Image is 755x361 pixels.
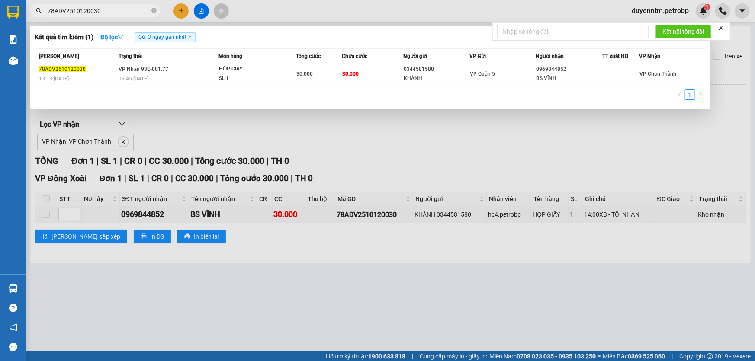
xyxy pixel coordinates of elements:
input: Nhập số tổng đài [497,25,649,38]
button: Bộ lọcdown [93,30,131,44]
img: warehouse-icon [9,56,18,65]
li: Previous Page [675,89,685,100]
span: close [718,25,724,31]
span: VP Nhận [639,53,660,59]
span: search [36,8,42,14]
span: Người gửi [403,53,427,59]
input: Tìm tên, số ĐT hoặc mã đơn [48,6,150,16]
span: right [698,92,703,97]
div: 0344581580 [404,65,469,74]
span: 19:45 [DATE] [119,76,148,82]
span: VP Nhận 93E-001.77 [119,66,168,72]
div: KHÁNH [404,74,469,83]
span: down [118,34,124,40]
span: 30.000 [296,71,313,77]
span: Tổng cước [296,53,321,59]
img: solution-icon [9,35,18,44]
span: close [188,35,192,39]
span: question-circle [9,304,17,312]
span: Người nhận [536,53,564,59]
span: close-circle [151,8,157,13]
span: Trạng thái [119,53,142,59]
div: BS VĨNH [537,74,602,83]
span: notification [9,323,17,332]
button: Kết nối tổng đài [655,25,711,38]
span: VP Chơn Thành [639,71,676,77]
a: 1 [685,90,695,99]
button: right [695,89,706,100]
h3: Kết quả tìm kiếm ( 1 ) [35,33,93,42]
span: VP Quận 5 [470,71,495,77]
span: Món hàng [218,53,242,59]
div: 0969844852 [537,65,602,74]
div: SL: 1 [219,74,284,83]
span: 13:13 [DATE] [39,76,69,82]
span: VP Gửi [469,53,486,59]
span: left [677,92,682,97]
span: Gửi 3 ngày gần nhất [135,32,196,42]
span: close-circle [151,7,157,15]
strong: Bộ lọc [100,34,124,41]
span: 78ADV2510120030 [39,66,86,72]
div: HỘP GIẤY [219,64,284,74]
span: [PERSON_NAME] [39,53,79,59]
button: left [675,89,685,100]
span: 30.000 [342,71,359,77]
img: logo-vxr [7,6,19,19]
span: TT xuất HĐ [602,53,629,59]
img: warehouse-icon [9,284,18,293]
span: message [9,343,17,351]
span: Kết nối tổng đài [662,27,704,36]
li: Next Page [695,89,706,100]
span: Chưa cước [342,53,367,59]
